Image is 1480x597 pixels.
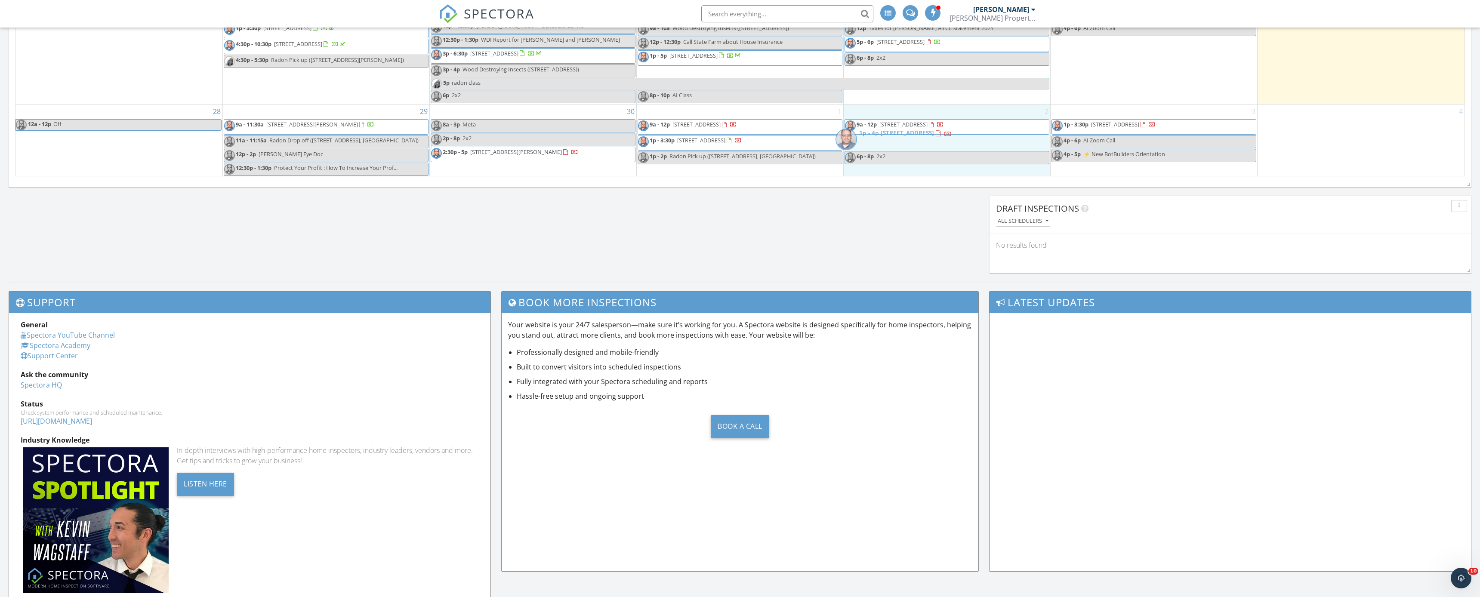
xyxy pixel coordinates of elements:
[470,49,518,57] span: [STREET_ADDRESS]
[452,91,461,99] span: 2x2
[53,120,62,128] span: Off
[857,38,941,46] a: 5p - 6p [STREET_ADDRESS]
[1083,24,1115,32] span: AI Zoom Call
[21,435,479,445] div: Industry Knowledge
[1468,568,1478,575] span: 10
[431,48,635,64] a: 3p - 6:30p [STREET_ADDRESS]
[224,56,235,67] img: img_0172.jpg
[669,52,718,59] span: [STREET_ADDRESS]
[701,5,873,22] input: Search everything...
[650,52,667,59] span: 1p - 5p
[236,136,267,144] span: 11a - 11:15a
[266,120,358,128] span: [STREET_ADDRESS][PERSON_NAME]
[638,136,649,147] img: joe_kelley.jpg
[517,347,971,357] li: Professionally designed and mobile-friendly
[625,105,636,118] a: Go to September 30, 2025
[1051,119,1256,135] a: 1p - 3:30p [STREET_ADDRESS]
[443,148,468,156] span: 2:30p - 5p
[21,409,479,416] div: Check system performance and scheduled maintenance.
[1052,120,1063,131] img: joe_kelley.jpg
[508,408,971,445] a: Book a Call
[464,4,534,22] span: SPECTORA
[996,215,1050,227] button: All schedulers
[443,134,460,142] span: 2p - 8p
[638,120,649,131] img: joe_kelley.jpg
[269,136,419,144] span: Radon Drop off ([STREET_ADDRESS], [GEOGRAPHIC_DATA])
[1091,120,1139,128] span: [STREET_ADDRESS]
[452,79,481,86] span: radon class
[1064,24,1081,32] span: 4p - 6p
[236,120,374,128] a: 9a - 11:30a [STREET_ADDRESS][PERSON_NAME]
[439,4,458,23] img: The Best Home Inspection Software - Spectora
[1250,105,1257,118] a: Go to October 3, 2025
[638,91,649,102] img: joe_kelley.jpg
[879,120,928,128] span: [STREET_ADDRESS]
[21,351,78,360] a: Support Center
[439,12,534,30] a: SPECTORA
[443,78,450,89] span: 5p
[443,91,449,99] span: 6p
[844,105,1051,177] td: Go to October 2, 2025
[845,120,856,131] img: joe_kelley.jpg
[222,105,429,177] td: Go to September 29, 2025
[431,49,442,60] img: joe_kelley.jpg
[224,120,235,131] img: joe_kelley.jpg
[876,152,885,160] span: 2x2
[517,376,971,387] li: Fully integrated with your Spectora scheduling and reports
[677,136,725,144] span: [STREET_ADDRESS]
[21,320,48,329] strong: General
[418,105,429,118] a: Go to September 29, 2025
[236,120,264,128] span: 9a - 11:30a
[15,105,222,177] td: Go to September 28, 2025
[462,120,476,128] span: Meta
[236,150,256,158] span: 12p - 2p
[857,54,874,62] span: 6p - 8p
[1051,105,1258,177] td: Go to October 3, 2025
[672,120,721,128] span: [STREET_ADDRESS]
[1052,136,1063,147] img: joe_kelley.jpg
[236,40,271,48] span: 4:30p - 10:30p
[236,56,268,64] span: 4:30p - 5:30p
[224,24,235,35] img: joe_kelley.jpg
[1064,150,1081,158] span: 4p - 5p
[481,36,620,43] span: WDI Report for [PERSON_NAME] and [PERSON_NAME]
[650,120,670,128] span: 9a - 12p
[443,120,460,128] span: 8a - 3p
[429,105,636,177] td: Go to September 30, 2025
[431,148,442,159] img: joe_kelley.jpg
[177,445,479,466] div: In-depth interviews with high-performance home inspectors, industry leaders, vendors and more. Ge...
[845,152,856,163] img: joe_kelley.jpg
[1083,150,1165,158] span: ⚡️ New BotBuilders Orientation
[443,65,460,73] span: 3p - 4p
[274,40,322,48] span: [STREET_ADDRESS]
[211,105,222,118] a: Go to September 28, 2025
[431,147,635,162] a: 2:30p - 5p [STREET_ADDRESS][PERSON_NAME]
[672,24,789,32] span: Wood Destroying Insects ([STREET_ADDRESS])
[638,38,649,49] img: joe_kelley.jpg
[638,50,842,66] a: 1p - 5p [STREET_ADDRESS]
[859,129,879,137] span: 1p - 4p
[845,37,1049,52] a: 5p - 6p [STREET_ADDRESS]
[502,292,978,313] h3: Book More Inspections
[1052,150,1063,161] img: joe_kelley.jpg
[1052,24,1063,35] img: joe_kelley.jpg
[236,24,261,32] span: 1p - 3:30p
[859,129,951,137] a: 1p - 4p [STREET_ADDRESS]
[845,24,856,35] img: joe_kelley.jpg
[517,391,971,401] li: Hassle-free setup and ongoing support
[224,150,235,161] img: joe_kelley.jpg
[431,120,442,131] img: joe_kelley.jpg
[669,152,816,160] span: Radon Pick up ([STREET_ADDRESS], [GEOGRAPHIC_DATA])
[443,36,478,43] span: 12:30p - 1:30p
[845,119,1049,135] a: 9a - 12p [STREET_ADDRESS]
[271,56,404,64] span: Radon Pick up ([STREET_ADDRESS][PERSON_NAME])
[431,91,442,102] img: joe_kelley.jpg
[224,39,429,54] a: 4:30p - 10:30p [STREET_ADDRESS]
[683,38,783,46] span: Call State Farm about House Insurance
[1258,105,1465,177] td: Go to October 4, 2025
[711,415,769,438] div: Book a Call
[1064,136,1081,144] span: 4p - 6p
[443,148,578,156] a: 2:30p - 5p [STREET_ADDRESS][PERSON_NAME]
[21,399,479,409] div: Status
[638,135,842,151] a: 1p - 3:30p [STREET_ADDRESS]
